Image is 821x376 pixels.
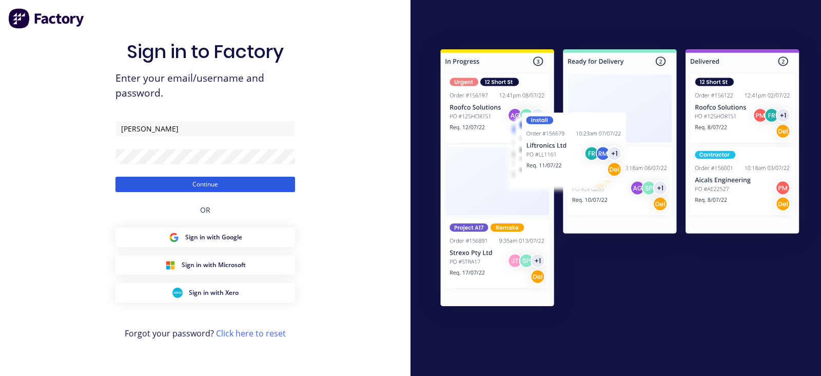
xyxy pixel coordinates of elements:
[115,177,295,192] button: Continue
[189,288,239,297] span: Sign in with Xero
[8,8,85,29] img: Factory
[165,260,175,270] img: Microsoft Sign in
[115,121,295,137] input: Email/Username
[419,29,821,330] img: Sign in
[115,255,295,275] button: Microsoft Sign inSign in with Microsoft
[200,192,210,228] div: OR
[115,283,295,303] button: Xero Sign inSign in with Xero
[185,233,242,242] span: Sign in with Google
[125,327,286,340] span: Forgot your password?
[182,260,246,270] span: Sign in with Microsoft
[172,288,183,298] img: Xero Sign in
[115,71,295,101] span: Enter your email/username and password.
[216,328,286,339] a: Click here to reset
[169,232,179,242] img: Google Sign in
[127,41,284,63] h1: Sign in to Factory
[115,228,295,247] button: Google Sign inSign in with Google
